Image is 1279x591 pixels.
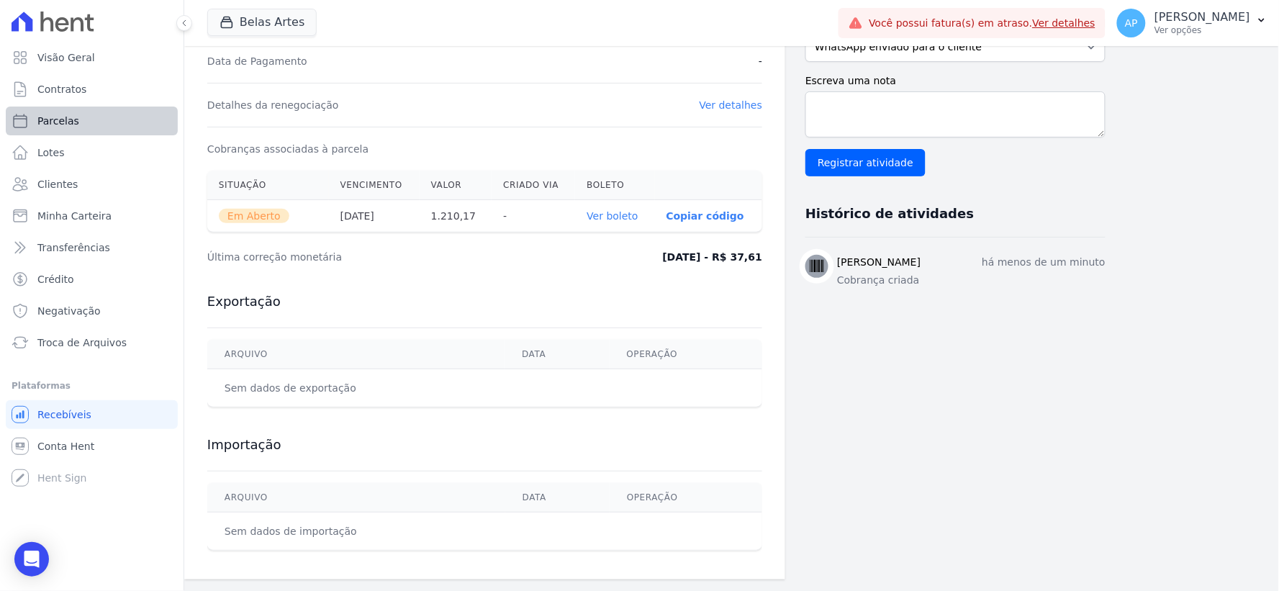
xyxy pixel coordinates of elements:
span: Em Aberto [219,209,289,223]
h3: [PERSON_NAME] [837,255,921,270]
dt: Última correção monetária [207,250,535,264]
th: Vencimento [329,171,420,200]
th: Valor [420,171,492,200]
div: Plataformas [12,377,172,394]
a: Ver boleto [587,210,638,222]
p: há menos de um minuto [982,255,1106,270]
th: [DATE] [329,200,420,233]
a: Minha Carteira [6,202,178,230]
th: - [492,200,575,233]
th: Operação [610,340,762,369]
h3: Histórico de atividades [805,205,974,222]
p: Cobrança criada [837,273,1106,288]
a: Conta Hent [6,432,178,461]
a: Parcelas [6,107,178,135]
span: Visão Geral [37,50,95,65]
a: Contratos [6,75,178,104]
button: Belas Artes [207,9,317,36]
dt: Cobranças associadas à parcela [207,142,369,156]
input: Registrar atividade [805,149,926,176]
button: Copiar código [666,210,744,222]
span: Troca de Arquivos [37,335,127,350]
th: Data [505,340,609,369]
a: Troca de Arquivos [6,328,178,357]
h3: Importação [207,436,762,454]
p: [PERSON_NAME] [1154,10,1250,24]
span: Clientes [37,177,78,191]
dt: Detalhes da renegociação [207,98,339,112]
th: Data [505,483,610,513]
th: Criado via [492,171,575,200]
a: Crédito [6,265,178,294]
span: Recebíveis [37,407,91,422]
a: Negativação [6,297,178,325]
a: Recebíveis [6,400,178,429]
td: Sem dados de importação [207,513,505,551]
a: Ver detalhes [700,99,763,111]
span: AP [1125,18,1138,28]
span: Lotes [37,145,65,160]
th: Boleto [575,171,654,200]
a: Ver detalhes [1033,17,1096,29]
dd: - [759,54,762,68]
span: Conta Hent [37,439,94,454]
label: Escreva uma nota [805,73,1106,89]
div: Open Intercom Messenger [14,542,49,577]
td: Sem dados de exportação [207,369,505,407]
a: Visão Geral [6,43,178,72]
th: 1.210,17 [420,200,492,233]
a: Clientes [6,170,178,199]
h3: Exportação [207,293,762,310]
th: Situação [207,171,329,200]
span: Contratos [37,82,86,96]
span: Parcelas [37,114,79,128]
a: Lotes [6,138,178,167]
span: Minha Carteira [37,209,112,223]
p: Ver opções [1154,24,1250,36]
span: Transferências [37,240,110,255]
button: AP [PERSON_NAME] Ver opções [1106,3,1279,43]
span: Você possui fatura(s) em atraso. [869,16,1095,31]
span: Crédito [37,272,74,287]
dd: [DATE] - R$ 37,61 [663,250,763,264]
th: Arquivo [207,340,505,369]
th: Operação [610,483,762,513]
th: Arquivo [207,483,505,513]
span: Negativação [37,304,101,318]
a: Transferências [6,233,178,262]
dt: Data de Pagamento [207,54,307,68]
